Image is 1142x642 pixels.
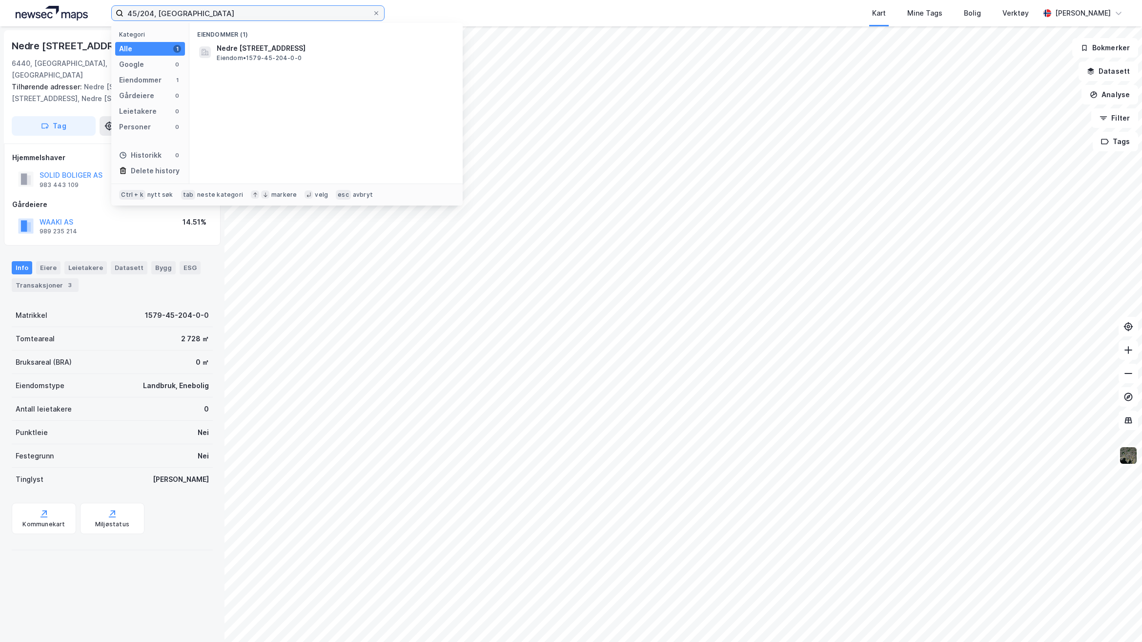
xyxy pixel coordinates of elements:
div: Personer [119,121,151,133]
div: Eiere [36,261,61,274]
button: Datasett [1079,62,1138,81]
div: nytt søk [147,191,173,199]
div: 0 [173,151,181,159]
div: Nedre [STREET_ADDRESS], Nedre [STREET_ADDRESS], Nedre [STREET_ADDRESS] [12,81,205,104]
div: 3 [65,280,75,290]
div: Alle [119,43,132,55]
div: [PERSON_NAME] [1055,7,1111,19]
div: Verktøy [1002,7,1029,19]
img: 9k= [1119,446,1138,465]
div: Leietakere [119,105,157,117]
div: velg [315,191,328,199]
div: Hjemmelshaver [12,152,212,164]
div: Kontrollprogram for chat [1093,595,1142,642]
div: markere [271,191,297,199]
div: [PERSON_NAME] [153,474,209,485]
button: Analyse [1081,85,1138,104]
button: Tag [12,116,96,136]
button: Bokmerker [1072,38,1138,58]
div: Festegrunn [16,450,54,462]
div: 0 [173,107,181,115]
div: Gårdeiere [12,199,212,210]
div: Bygg [151,261,176,274]
div: Gårdeiere [119,90,154,102]
div: 0 [204,403,209,415]
button: Filter [1091,108,1138,128]
span: Nedre [STREET_ADDRESS] [217,42,451,54]
div: 14.51% [183,216,206,228]
div: Bruksareal (BRA) [16,356,72,368]
div: 0 [173,61,181,68]
div: 1 [173,45,181,53]
div: Nedre [STREET_ADDRESS] [12,38,138,54]
div: Eiendommer [119,74,162,86]
iframe: Chat Widget [1093,595,1142,642]
div: Bolig [964,7,981,19]
div: tab [181,190,196,200]
div: 0 [173,92,181,100]
div: Kart [872,7,886,19]
div: 0 ㎡ [196,356,209,368]
span: Eiendom • 1579-45-204-0-0 [217,54,302,62]
div: neste kategori [197,191,243,199]
div: Miljøstatus [95,520,129,528]
div: Leietakere [64,261,107,274]
div: Historikk [119,149,162,161]
div: Tomteareal [16,333,55,345]
div: 989 235 214 [40,228,77,235]
div: 6440, [GEOGRAPHIC_DATA], [GEOGRAPHIC_DATA] [12,58,155,81]
div: Eiendomstype [16,380,64,392]
div: Punktleie [16,427,48,438]
div: 1 [173,76,181,84]
div: Matrikkel [16,310,47,321]
div: ESG [180,261,201,274]
div: avbryt [353,191,373,199]
div: Google [119,59,144,70]
div: 2 728 ㎡ [181,333,209,345]
div: Info [12,261,32,274]
div: Antall leietakere [16,403,72,415]
div: Ctrl + k [119,190,145,200]
div: Kommunekart [22,520,65,528]
div: 983 443 109 [40,181,79,189]
input: Søk på adresse, matrikkel, gårdeiere, leietakere eller personer [123,6,372,21]
div: Nei [198,427,209,438]
div: Tinglyst [16,474,43,485]
div: Nei [198,450,209,462]
div: 1579-45-204-0-0 [145,310,209,321]
img: logo.a4113a55bc3d86da70a041830d287a7e.svg [16,6,88,21]
div: esc [336,190,351,200]
div: Datasett [111,261,147,274]
div: Eiendommer (1) [189,23,463,41]
div: 0 [173,123,181,131]
span: Tilhørende adresser: [12,83,84,91]
div: Transaksjoner [12,278,79,292]
div: Kategori [119,31,185,38]
div: Landbruk, Enebolig [143,380,209,392]
button: Tags [1093,132,1138,151]
div: Delete history [131,165,180,177]
div: Mine Tags [907,7,942,19]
